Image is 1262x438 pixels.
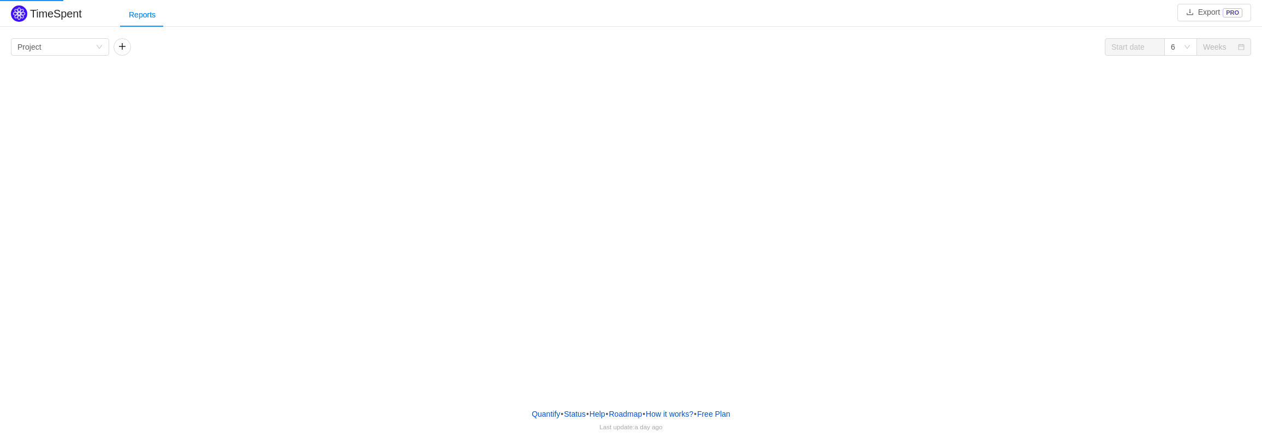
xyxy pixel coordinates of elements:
[114,38,131,56] button: icon: plus
[609,406,643,422] a: Roadmap
[1203,39,1227,55] div: Weeks
[1177,4,1251,21] button: icon: downloadExportPRO
[1184,44,1190,51] i: icon: down
[120,3,164,27] div: Reports
[642,410,645,418] span: •
[11,5,27,22] img: Quantify logo
[645,406,694,422] button: How it works?
[586,410,589,418] span: •
[561,410,563,418] span: •
[1105,38,1165,56] input: Start date
[1171,39,1175,55] div: 6
[17,39,41,55] div: Project
[563,406,586,422] a: Status
[599,423,662,430] span: Last update:
[1238,44,1245,51] i: icon: calendar
[634,423,662,430] span: a day ago
[589,406,606,422] a: Help
[531,406,561,422] a: Quantify
[30,8,82,20] h2: TimeSpent
[96,44,103,51] i: icon: down
[697,406,731,422] button: Free Plan
[606,410,609,418] span: •
[694,410,697,418] span: •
